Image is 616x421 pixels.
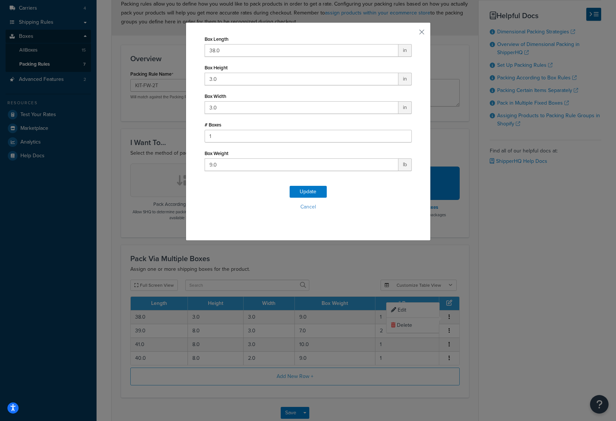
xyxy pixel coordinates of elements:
[205,122,221,128] label: # Boxes
[398,158,412,171] span: lb
[205,36,228,42] label: Box Length
[205,65,228,70] label: Box Height
[398,101,412,114] span: in
[290,186,327,198] button: Update
[398,44,412,57] span: in
[398,73,412,85] span: in
[205,93,226,99] label: Box Width
[205,151,228,156] label: Box Weight
[205,201,412,213] button: Cancel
